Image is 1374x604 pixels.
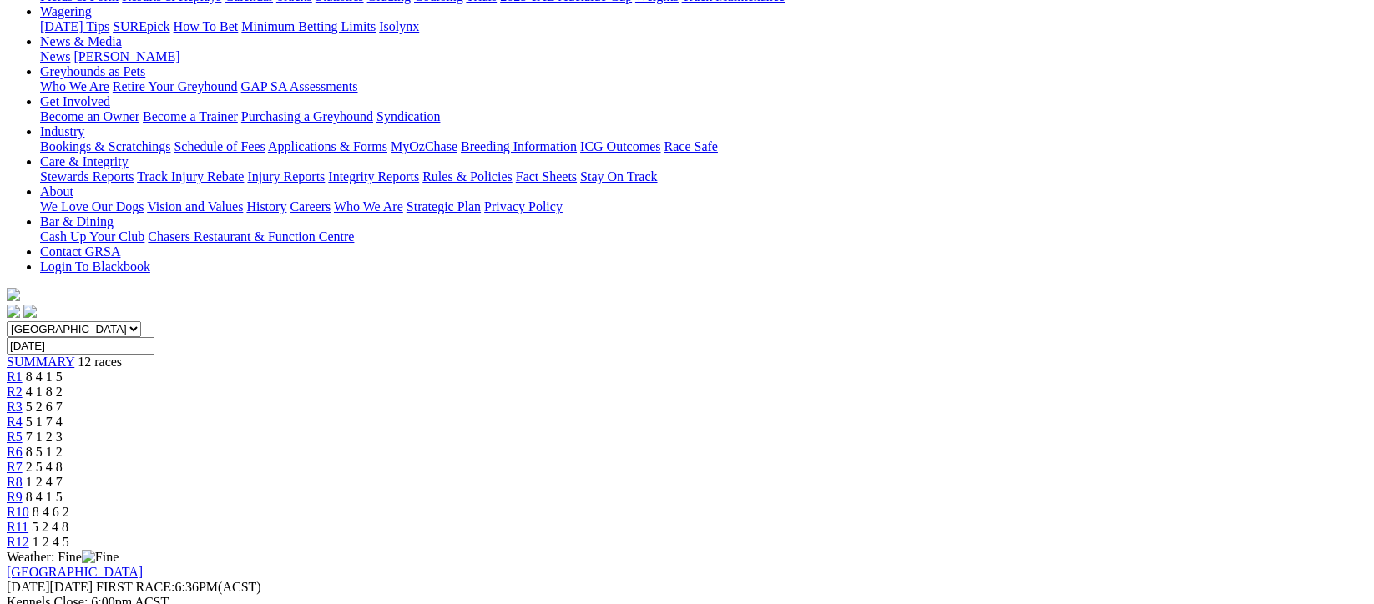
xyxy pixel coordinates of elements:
a: Rules & Policies [422,169,513,184]
a: Stewards Reports [40,169,134,184]
a: News [40,49,70,63]
a: Purchasing a Greyhound [241,109,373,123]
a: Who We Are [334,199,403,214]
a: Syndication [376,109,440,123]
a: R9 [7,490,23,504]
a: We Love Our Dogs [40,199,144,214]
a: R2 [7,385,23,399]
a: Vision and Values [147,199,243,214]
div: Greyhounds as Pets [40,79,1367,94]
span: [DATE] [7,580,93,594]
a: Stay On Track [580,169,657,184]
a: Cash Up Your Club [40,229,144,244]
a: Wagering [40,4,92,18]
a: Fact Sheets [516,169,577,184]
img: facebook.svg [7,305,20,318]
span: 5 2 4 8 [32,520,68,534]
span: 2 5 4 8 [26,460,63,474]
span: 7 1 2 3 [26,430,63,444]
span: 8 4 1 5 [26,490,63,504]
span: 8 4 6 2 [33,505,69,519]
a: R4 [7,415,23,429]
a: ICG Outcomes [580,139,660,154]
a: R10 [7,505,29,519]
a: R7 [7,460,23,474]
a: Strategic Plan [407,199,481,214]
span: Weather: Fine [7,550,119,564]
a: Get Involved [40,94,110,108]
span: [DATE] [7,580,50,594]
a: MyOzChase [391,139,457,154]
a: Bookings & Scratchings [40,139,170,154]
a: Applications & Forms [268,139,387,154]
a: R1 [7,370,23,384]
span: 5 1 7 4 [26,415,63,429]
a: Integrity Reports [328,169,419,184]
a: SUMMARY [7,355,74,369]
a: Greyhounds as Pets [40,64,145,78]
a: Isolynx [379,19,419,33]
a: Industry [40,124,84,138]
a: [GEOGRAPHIC_DATA] [7,565,143,579]
a: News & Media [40,34,122,48]
span: 1 2 4 5 [33,535,69,549]
a: Become an Owner [40,109,139,123]
a: Breeding Information [461,139,577,154]
img: twitter.svg [23,305,37,318]
a: Schedule of Fees [174,139,265,154]
a: Login To Blackbook [40,259,150,274]
a: SUREpick [113,19,169,33]
a: Bar & Dining [40,214,114,229]
div: Get Involved [40,109,1367,124]
a: [DATE] Tips [40,19,109,33]
span: 8 5 1 2 [26,445,63,459]
div: Wagering [40,19,1367,34]
a: Minimum Betting Limits [241,19,376,33]
a: [PERSON_NAME] [73,49,179,63]
a: Contact GRSA [40,244,120,259]
div: Industry [40,139,1367,154]
a: R11 [7,520,28,534]
span: 6:36PM(ACST) [96,580,261,594]
a: Privacy Policy [484,199,563,214]
span: 5 2 6 7 [26,400,63,414]
a: Injury Reports [247,169,325,184]
a: About [40,184,73,199]
div: About [40,199,1367,214]
a: Chasers Restaurant & Function Centre [148,229,354,244]
a: History [246,199,286,214]
a: Care & Integrity [40,154,129,169]
span: 8 4 1 5 [26,370,63,384]
span: 4 1 8 2 [26,385,63,399]
a: Who We Are [40,79,109,93]
div: Bar & Dining [40,229,1367,244]
a: Race Safe [664,139,717,154]
a: Retire Your Greyhound [113,79,238,93]
a: R8 [7,475,23,489]
a: R3 [7,400,23,414]
a: R12 [7,535,29,549]
img: logo-grsa-white.png [7,288,20,301]
input: Select date [7,337,154,355]
a: How To Bet [174,19,239,33]
a: R6 [7,445,23,459]
span: 12 races [78,355,122,369]
a: Careers [290,199,331,214]
a: GAP SA Assessments [241,79,358,93]
div: News & Media [40,49,1367,64]
a: R5 [7,430,23,444]
div: Care & Integrity [40,169,1367,184]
